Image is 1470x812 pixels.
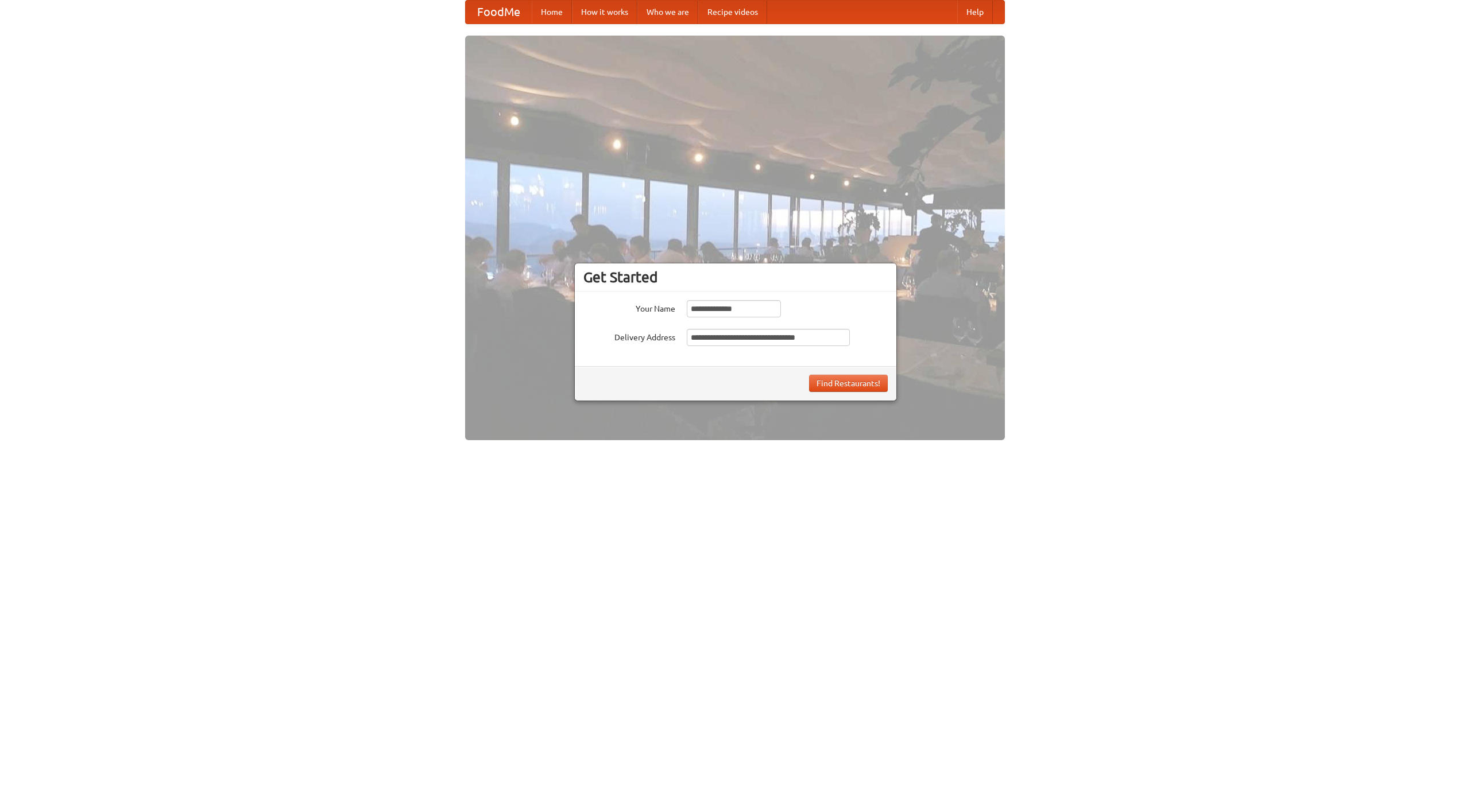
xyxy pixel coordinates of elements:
a: Help [957,1,993,24]
a: Who we are [637,1,698,24]
a: Recipe videos [698,1,767,24]
label: Delivery Address [583,329,675,343]
label: Your Name [583,300,675,314]
h3: Get Started [583,269,888,286]
a: How it works [572,1,637,24]
a: FoodMe [466,1,532,24]
a: Home [532,1,572,24]
button: Find Restaurants! [809,375,888,392]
